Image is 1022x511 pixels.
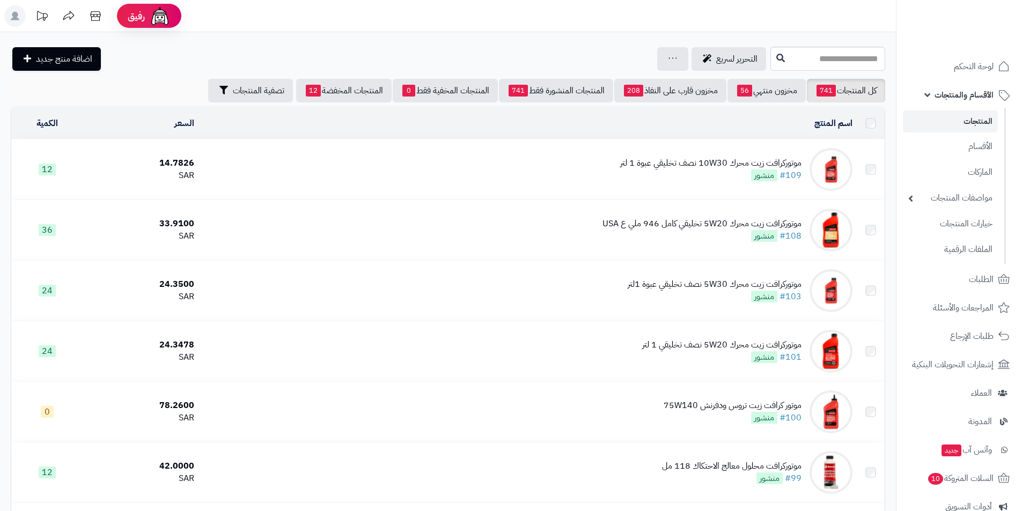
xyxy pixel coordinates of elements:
div: موتوركرافت زيت محرك 5W20 نصف تخليقي 1 لتر [642,339,802,351]
button: تصفية المنتجات [208,79,293,102]
a: المنتجات المخفية فقط0 [393,79,498,102]
a: كل المنتجات741 [807,79,885,102]
span: 36 [39,224,56,236]
div: 33.9100 [87,218,194,230]
a: التحرير لسريع [692,47,766,71]
span: منشور [756,472,783,484]
div: موتوركرافت زيت محرك 5W20 تخليقي كامل 946 ملي ع USA [602,218,802,230]
a: #109 [780,169,802,182]
a: الكمية [36,117,58,130]
span: منشور [751,351,777,363]
img: موتوركرافت زيت محرك 5W30 نصف تخليقي عبوة 1لتر [810,269,852,312]
div: SAR [87,230,194,242]
a: الأقسام [903,135,998,158]
span: 208 [624,85,643,97]
a: تحديثات المنصة [28,5,55,29]
a: خيارات المنتجات [903,212,998,235]
a: المنتجات [903,110,998,132]
div: موتوركرافت محلول معالج الاحتكاك 118 مل [662,460,802,472]
div: موتوركرافت زيت محرك 5W30 نصف تخليقي عبوة 1لتر [628,278,802,291]
img: موتوركرافت زيت محرك 5W20 تخليقي كامل 946 ملي ع USA [810,209,852,251]
img: logo-2.png [949,24,1012,47]
span: منشور [751,412,777,424]
a: #100 [780,411,802,424]
span: منشور [751,230,777,242]
a: المنتجات المخفضة12 [296,79,392,102]
div: SAR [87,412,194,424]
img: موتور كرافت زيت تروس ودفرنش 75W140 [810,390,852,433]
img: موتوركرافت زيت محرك 5W20 نصف تخليقي 1 لتر [810,330,852,373]
span: 0 [402,85,415,97]
div: SAR [87,351,194,364]
span: 741 [509,85,528,97]
a: طلبات الإرجاع [903,323,1016,349]
a: مخزون منتهي56 [727,79,806,102]
span: اضافة منتج جديد [36,53,92,65]
a: العملاء [903,380,1016,406]
a: مخزون قارب على النفاذ208 [614,79,726,102]
span: رفيق [128,10,145,23]
img: موتوركرافت محلول معالج الاحتكاك 118 مل [810,451,852,494]
div: SAR [87,169,194,182]
a: السلات المتروكة10 [903,465,1016,491]
span: وآتس آب [940,442,992,457]
div: 24.3478 [87,339,194,351]
span: 12 [39,164,56,175]
img: ai-face.png [149,5,171,27]
a: اسم المنتج [814,117,852,130]
div: 24.3500 [87,278,194,291]
a: لوحة التحكم [903,54,1016,79]
span: منشور [751,169,777,181]
div: 42.0000 [87,460,194,472]
a: #99 [785,472,802,485]
div: موتوركرافت زيت محرك 10W30 نصف تخليقي عبوة 1 لتر [620,157,802,169]
a: المراجعات والأسئلة [903,295,1016,321]
span: 24 [39,285,56,297]
span: 56 [737,85,752,97]
span: 24 [39,345,56,357]
a: وآتس آبجديد [903,437,1016,463]
a: الملفات الرقمية [903,238,998,261]
span: جديد [942,445,961,456]
span: المراجعات والأسئلة [933,300,994,315]
span: لوحة التحكم [954,59,994,74]
span: تصفية المنتجات [233,84,284,97]
a: الماركات [903,161,998,184]
span: الأقسام والمنتجات [935,87,994,102]
a: #101 [780,351,802,364]
span: طلبات الإرجاع [950,329,994,344]
a: المدونة [903,409,1016,434]
a: اضافة منتج جديد [12,47,101,71]
span: منشور [751,291,777,302]
span: إشعارات التحويلات البنكية [912,357,994,372]
div: 78.2600 [87,399,194,412]
div: SAR [87,472,194,485]
div: SAR [87,291,194,303]
span: الطلبات [969,272,994,287]
span: 741 [817,85,836,97]
span: التحرير لسريع [716,53,758,65]
span: السلات المتروكة [927,471,994,486]
div: 14.7826 [87,157,194,169]
a: السعر [174,117,194,130]
a: #108 [780,229,802,242]
a: المنتجات المنشورة فقط741 [499,79,613,102]
span: 10 [928,472,944,485]
a: إشعارات التحويلات البنكية [903,352,1016,377]
span: العملاء [971,386,992,401]
a: الطلبات [903,266,1016,292]
span: 0 [41,406,54,418]
img: موتوركرافت زيت محرك 10W30 نصف تخليقي عبوة 1 لتر [810,148,852,191]
span: 12 [306,85,321,97]
div: موتور كرافت زيت تروس ودفرنش 75W140 [664,399,802,412]
a: #103 [780,290,802,303]
a: مواصفات المنتجات [903,187,998,210]
span: المدونة [968,414,992,429]
span: 12 [39,466,56,478]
